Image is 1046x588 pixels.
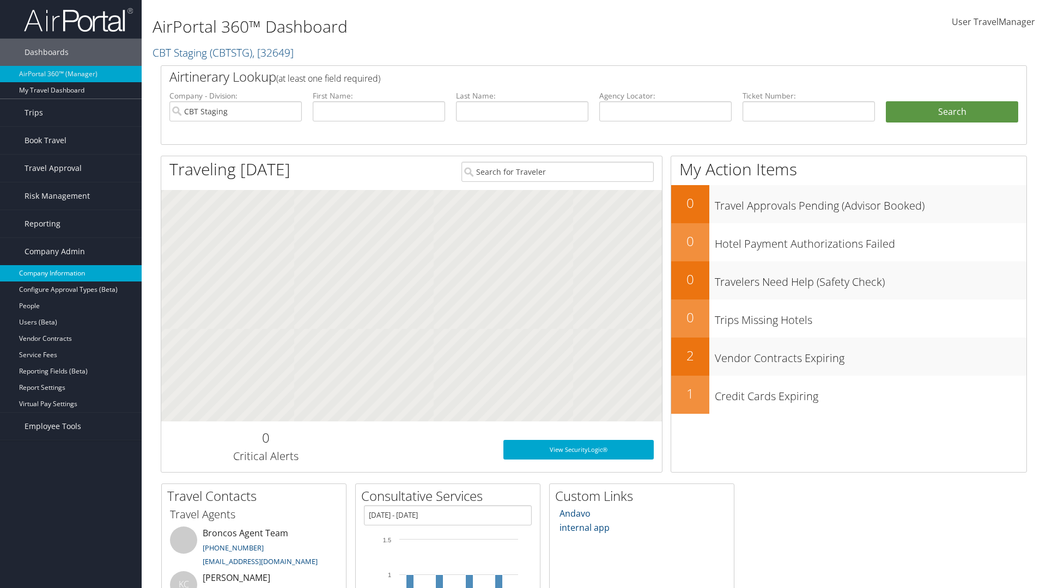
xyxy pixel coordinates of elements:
[169,68,946,86] h2: Airtinerary Lookup
[560,507,591,519] a: Andavo
[671,299,1026,338] a: 0Trips Missing Hotels
[715,231,1026,252] h3: Hotel Payment Authorizations Failed
[671,308,709,327] h2: 0
[25,210,60,237] span: Reporting
[671,223,1026,261] a: 0Hotel Payment Authorizations Failed
[25,99,43,126] span: Trips
[153,45,294,60] a: CBT Staging
[715,193,1026,213] h3: Travel Approvals Pending (Advisor Booked)
[210,45,252,60] span: ( CBTSTG )
[456,90,588,101] label: Last Name:
[671,261,1026,299] a: 0Travelers Need Help (Safety Check)
[169,158,290,181] h1: Traveling [DATE]
[671,384,709,403] h2: 1
[671,338,1026,376] a: 2Vendor Contracts Expiring
[169,449,362,464] h3: Critical Alerts
[169,428,362,447] h2: 0
[671,376,1026,414] a: 1Credit Cards Expiring
[743,90,875,101] label: Ticket Number:
[671,346,709,365] h2: 2
[361,487,540,505] h2: Consultative Services
[715,307,1026,328] h3: Trips Missing Hotels
[25,238,85,265] span: Company Admin
[276,72,380,84] span: (at least one field required)
[252,45,294,60] span: , [ 32649 ]
[25,413,81,440] span: Employee Tools
[715,269,1026,290] h3: Travelers Need Help (Safety Check)
[170,507,338,522] h3: Travel Agents
[461,162,654,182] input: Search for Traveler
[25,39,69,66] span: Dashboards
[952,16,1035,28] span: User TravelManager
[169,90,302,101] label: Company - Division:
[25,155,82,182] span: Travel Approval
[503,440,654,460] a: View SecurityLogic®
[24,7,133,33] img: airportal-logo.png
[555,487,734,505] h2: Custom Links
[886,101,1018,123] button: Search
[671,270,709,289] h2: 0
[167,487,346,505] h2: Travel Contacts
[25,127,66,154] span: Book Travel
[671,158,1026,181] h1: My Action Items
[671,185,1026,223] a: 0Travel Approvals Pending (Advisor Booked)
[599,90,732,101] label: Agency Locator:
[383,537,391,543] tspan: 1.5
[560,522,610,534] a: internal app
[203,543,264,553] a: [PHONE_NUMBER]
[165,526,343,571] li: Broncos Agent Team
[671,232,709,250] h2: 0
[153,15,741,38] h1: AirPortal 360™ Dashboard
[671,194,709,212] h2: 0
[388,572,391,578] tspan: 1
[203,556,318,566] a: [EMAIL_ADDRESS][DOMAIN_NAME]
[313,90,445,101] label: First Name:
[952,5,1035,39] a: User TravelManager
[715,345,1026,366] h3: Vendor Contracts Expiring
[25,182,90,210] span: Risk Management
[715,383,1026,404] h3: Credit Cards Expiring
